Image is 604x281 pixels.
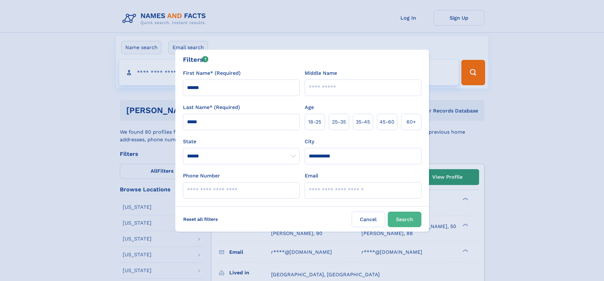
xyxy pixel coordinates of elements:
[380,118,394,126] span: 45‑60
[388,212,421,227] button: Search
[305,172,318,180] label: Email
[183,69,241,77] label: First Name* (Required)
[183,104,240,111] label: Last Name* (Required)
[305,69,337,77] label: Middle Name
[356,118,370,126] span: 35‑45
[183,172,220,180] label: Phone Number
[406,118,416,126] span: 60+
[183,55,209,64] div: Filters
[183,138,300,145] label: State
[305,104,314,111] label: Age
[308,118,321,126] span: 18‑25
[179,212,222,227] label: Reset all filters
[332,118,346,126] span: 25‑35
[352,212,385,227] label: Cancel
[305,138,314,145] label: City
